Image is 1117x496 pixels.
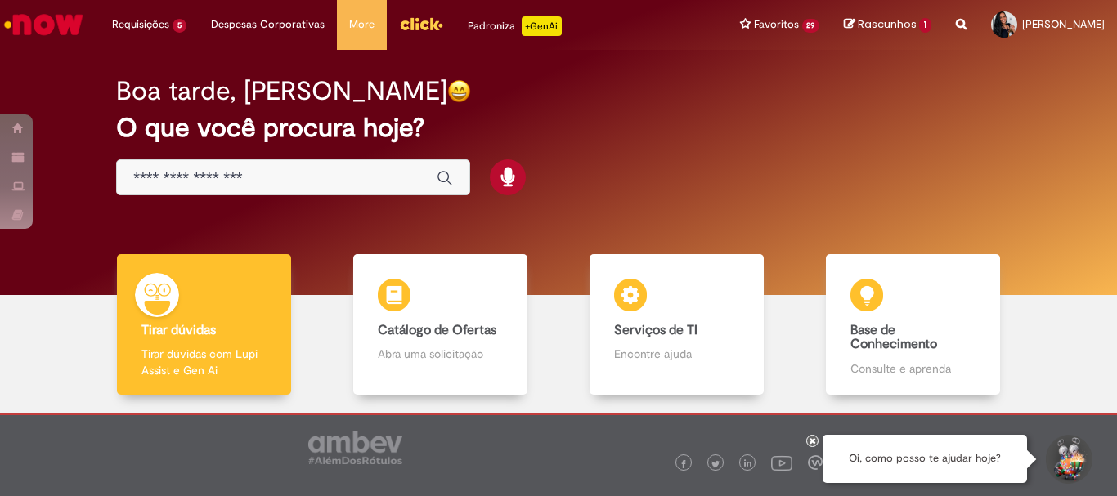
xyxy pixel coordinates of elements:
h2: O que você procura hoje? [116,114,1001,142]
span: More [349,16,375,33]
p: Encontre ajuda [614,346,738,362]
h2: Boa tarde, [PERSON_NAME] [116,77,447,105]
a: Serviços de TI Encontre ajuda [558,254,795,395]
span: [PERSON_NAME] [1022,17,1105,31]
span: Rascunhos [858,16,917,32]
p: Consulte e aprenda [850,360,975,377]
p: Tirar dúvidas com Lupi Assist e Gen Ai [141,346,266,378]
a: Catálogo de Ofertas Abra uma solicitação [322,254,558,395]
img: logo_footer_ambev_rotulo_gray.png [308,431,402,464]
p: Abra uma solicitação [378,346,502,362]
span: Despesas Corporativas [211,16,325,33]
span: 1 [919,18,931,33]
p: +GenAi [522,16,562,36]
img: logo_footer_linkedin.png [744,459,752,469]
b: Catálogo de Ofertas [378,322,496,338]
span: Requisições [112,16,169,33]
b: Tirar dúvidas [141,322,216,338]
span: 5 [173,19,186,33]
button: Iniciar Conversa de Suporte [1043,435,1092,484]
img: happy-face.png [447,79,471,103]
img: click_logo_yellow_360x200.png [399,11,443,36]
a: Rascunhos [844,17,931,33]
div: Oi, como posso te ajudar hoje? [823,435,1027,483]
b: Serviços de TI [614,322,698,338]
div: Padroniza [468,16,562,36]
img: logo_footer_youtube.png [771,452,792,473]
img: ServiceNow [2,8,86,41]
span: Favoritos [754,16,799,33]
b: Base de Conhecimento [850,322,937,353]
img: logo_footer_workplace.png [808,455,823,470]
img: logo_footer_twitter.png [711,460,720,468]
span: 29 [802,19,820,33]
a: Base de Conhecimento Consulte e aprenda [795,254,1031,395]
img: logo_footer_facebook.png [680,460,688,468]
a: Tirar dúvidas Tirar dúvidas com Lupi Assist e Gen Ai [86,254,322,395]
